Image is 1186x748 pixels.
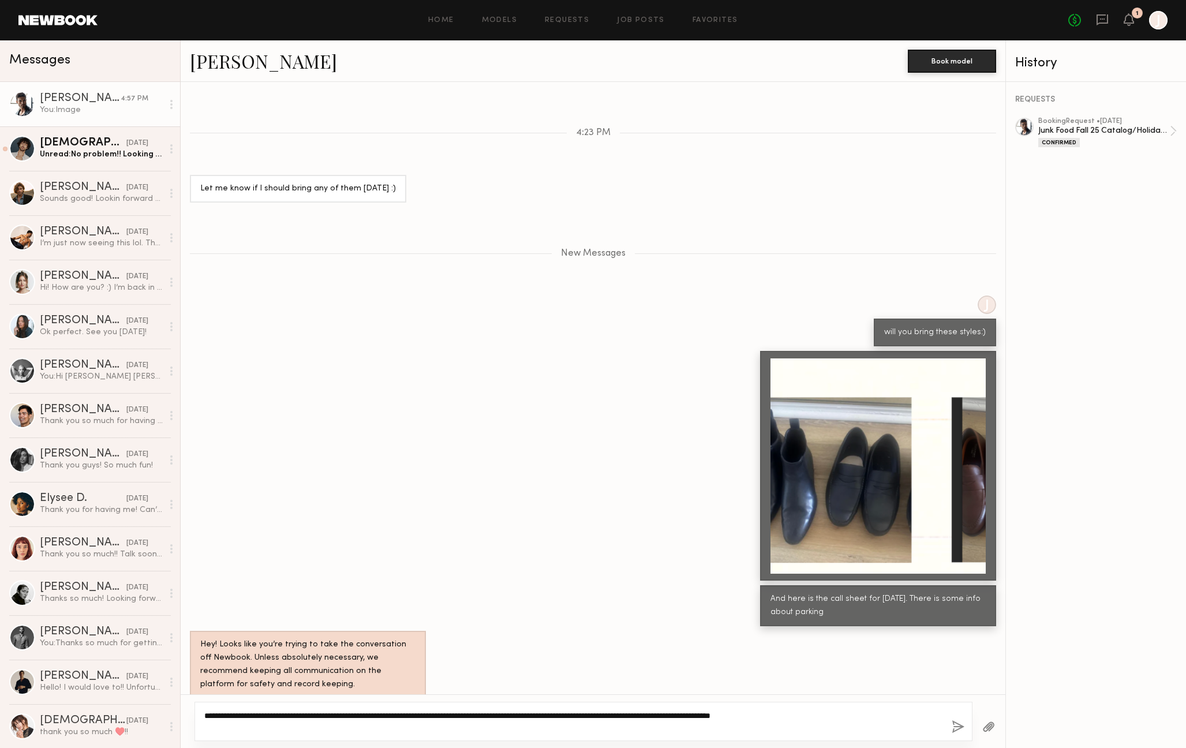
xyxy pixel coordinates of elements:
[40,416,163,427] div: Thank you so much for having me! Your team is wonderful. So grateful to have been a part of that ...
[126,360,148,371] div: [DATE]
[40,238,163,249] div: I’m just now seeing this lol. Thank you, it was my absolute pleasure being involved!
[40,327,163,338] div: Ok perfect. See you [DATE]!
[693,17,738,24] a: Favorites
[9,54,70,67] span: Messages
[1038,118,1177,147] a: bookingRequest •[DATE]Junk Food Fall 25 Catalog/Holiday ShootConfirmed
[1015,57,1177,70] div: History
[40,537,126,549] div: [PERSON_NAME]
[40,149,163,160] div: Unread: No problem!! Looking forward to working together soon! Thanks! [DEMOGRAPHIC_DATA]
[40,360,126,371] div: [PERSON_NAME]
[40,715,126,727] div: [DEMOGRAPHIC_DATA][PERSON_NAME]
[40,93,121,104] div: [PERSON_NAME]
[126,182,148,193] div: [DATE]
[126,582,148,593] div: [DATE]
[40,626,126,638] div: [PERSON_NAME]
[126,138,148,149] div: [DATE]
[40,638,163,649] div: You: Thanks so much for getting back to [GEOGRAPHIC_DATA]! No worries and yes we would love to ma...
[40,104,163,115] div: You: Image
[126,316,148,327] div: [DATE]
[126,716,148,727] div: [DATE]
[126,627,148,638] div: [DATE]
[126,271,148,282] div: [DATE]
[1149,11,1168,29] a: J
[40,371,163,382] div: You: Hi [PERSON_NAME] [PERSON_NAME] here - Creative Director @ Junk Food Clothing =) Crazy last m...
[40,504,163,515] div: Thank you for having me! Can’t wait to see everything:)
[40,271,126,282] div: [PERSON_NAME]
[200,638,416,691] div: Hey! Looks like you’re trying to take the conversation off Newbook. Unless absolutely necessary, ...
[200,182,396,196] div: Let me know if I should bring any of them [DATE] :)
[40,493,126,504] div: Elysee D.
[908,55,996,65] a: Book model
[1015,96,1177,104] div: REQUESTS
[40,315,126,327] div: [PERSON_NAME]
[40,226,126,238] div: [PERSON_NAME]
[126,405,148,416] div: [DATE]
[1038,138,1080,147] div: Confirmed
[40,671,126,682] div: [PERSON_NAME]
[40,727,163,738] div: thank you so much ♥️!!
[190,48,337,73] a: [PERSON_NAME]
[126,538,148,549] div: [DATE]
[40,460,163,471] div: Thank you guys! So much fun!
[617,17,665,24] a: Job Posts
[121,93,148,104] div: 4:57 PM
[1136,10,1139,17] div: 1
[40,682,163,693] div: Hello! I would love to!! Unfortunately, I have a conflict that day. Is there any other day you mi...
[40,549,163,560] div: Thank you so much!! Talk soon ☺️
[908,50,996,73] button: Book model
[126,671,148,682] div: [DATE]
[545,17,589,24] a: Requests
[576,128,611,138] span: 4:23 PM
[1038,118,1170,125] div: booking Request • [DATE]
[428,17,454,24] a: Home
[1038,125,1170,136] div: Junk Food Fall 25 Catalog/Holiday Shoot
[126,449,148,460] div: [DATE]
[40,404,126,416] div: [PERSON_NAME]
[884,326,986,339] div: will you bring these styles:)
[40,193,163,204] div: Sounds good! Lookin forward to it :)
[40,137,126,149] div: [DEMOGRAPHIC_DATA][PERSON_NAME]
[40,582,126,593] div: [PERSON_NAME]
[40,448,126,460] div: [PERSON_NAME]
[40,593,163,604] div: Thanks so much! Looking forward to working together then!
[40,282,163,293] div: Hi! How are you? :) I’m back in town and just wanted to confirm 10-1 weds?
[40,182,126,193] div: [PERSON_NAME]
[126,493,148,504] div: [DATE]
[482,17,517,24] a: Models
[770,593,986,619] div: And here is the call sheet for [DATE]. There is some info about parking
[126,227,148,238] div: [DATE]
[561,249,626,259] span: New Messages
